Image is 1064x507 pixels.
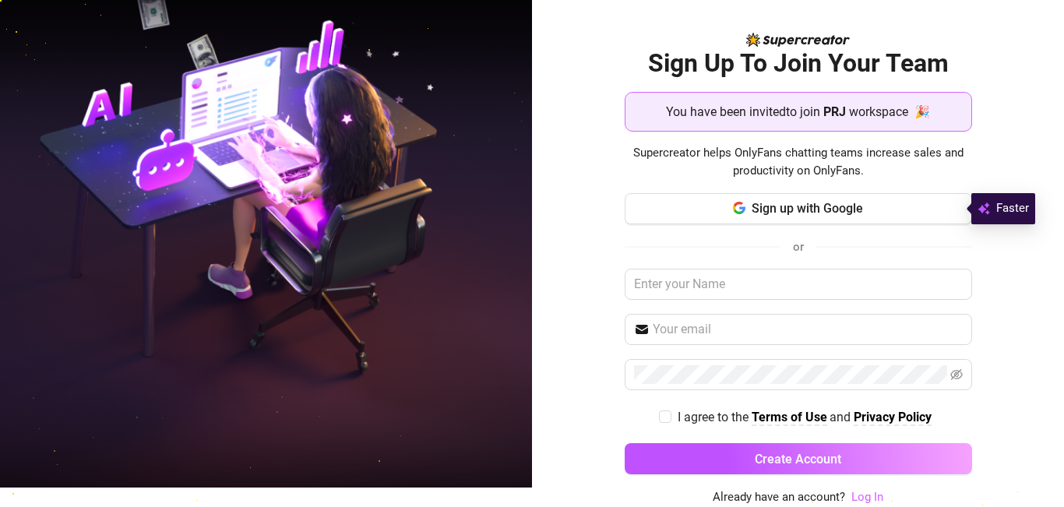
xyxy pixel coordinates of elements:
[996,199,1029,218] span: Faster
[625,193,972,224] button: Sign up with Google
[625,269,972,300] input: Enter your Name
[653,320,963,339] input: Your email
[746,33,850,47] img: logo-BBDzfeDw.svg
[978,199,990,218] img: svg%3e
[755,452,841,467] span: Create Account
[752,201,863,216] span: Sign up with Google
[849,102,930,121] span: workspace 🎉
[713,488,845,507] span: Already have an account?
[950,368,963,381] span: eye-invisible
[854,410,932,424] strong: Privacy Policy
[854,410,932,426] a: Privacy Policy
[625,48,972,79] h2: Sign Up To Join Your Team
[752,410,827,424] strong: Terms of Use
[823,104,846,119] strong: PRJ
[851,488,883,507] a: Log In
[752,410,827,426] a: Terms of Use
[666,102,820,121] span: You have been invited to join
[678,410,752,424] span: I agree to the
[793,240,804,254] span: or
[851,490,883,504] a: Log In
[625,443,972,474] button: Create Account
[625,144,972,181] span: Supercreator helps OnlyFans chatting teams increase sales and productivity on OnlyFans.
[830,410,854,424] span: and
